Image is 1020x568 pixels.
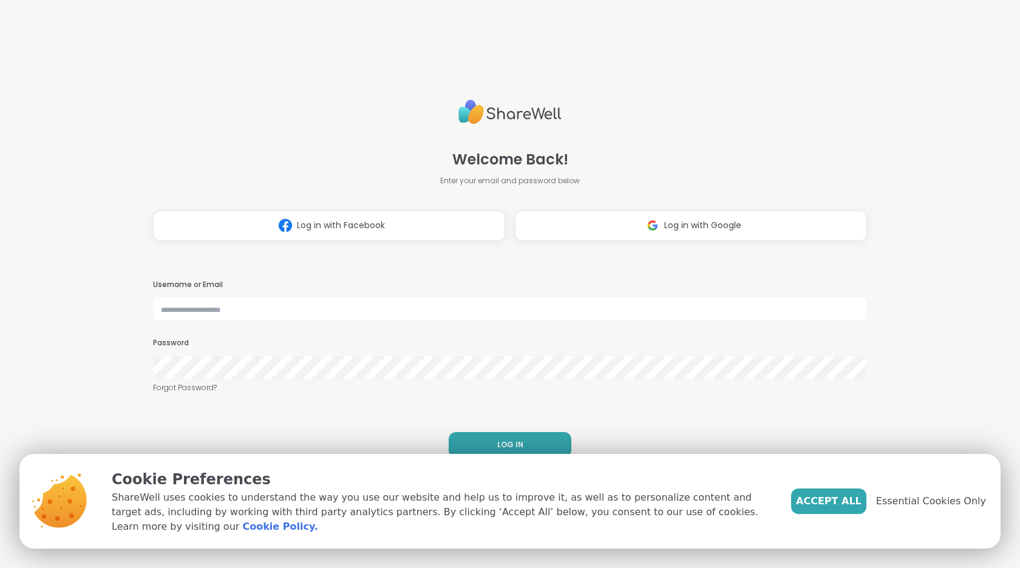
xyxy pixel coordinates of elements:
button: LOG IN [449,432,571,458]
span: Accept All [796,494,862,509]
img: ShareWell Logomark [274,214,297,237]
span: Log in with Facebook [297,219,385,232]
span: Essential Cookies Only [876,494,986,509]
span: Enter your email and password below [440,175,580,186]
h3: Password [153,338,867,348]
button: Log in with Google [515,211,867,241]
p: ShareWell uses cookies to understand the way you use our website and help us to improve it, as we... [112,490,772,534]
p: Cookie Preferences [112,468,772,490]
img: ShareWell Logomark [641,214,664,237]
span: Welcome Back! [452,149,568,171]
img: ShareWell Logo [458,95,562,129]
a: Forgot Password? [153,382,867,393]
button: Accept All [791,489,866,514]
span: LOG IN [497,439,523,450]
h3: Username or Email [153,280,867,290]
button: Log in with Facebook [153,211,505,241]
a: Cookie Policy. [242,519,318,534]
span: Log in with Google [664,219,741,232]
